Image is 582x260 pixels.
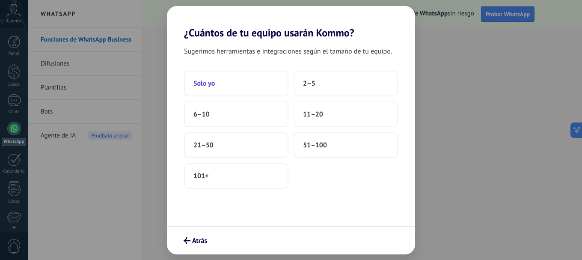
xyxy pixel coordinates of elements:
[184,163,288,189] button: 101+
[193,141,214,149] span: 21–50
[303,79,315,88] span: 2–5
[294,132,398,158] button: 51–100
[180,233,211,248] button: Atrás
[184,46,392,57] span: Sugerimos herramientas e integraciones según el tamaño de tu equipo.
[303,110,323,119] span: 11–20
[184,102,288,127] button: 6–10
[294,71,398,96] button: 2–5
[184,132,288,158] button: 21–50
[167,6,415,39] h2: ¿Cuántos de tu equipo usarán Kommo?
[184,71,288,96] button: Solo yo
[303,141,327,149] span: 51–100
[192,238,207,244] span: Atrás
[294,102,398,127] button: 11–20
[193,79,215,88] span: Solo yo
[193,110,210,119] span: 6–10
[193,172,209,180] span: 101+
